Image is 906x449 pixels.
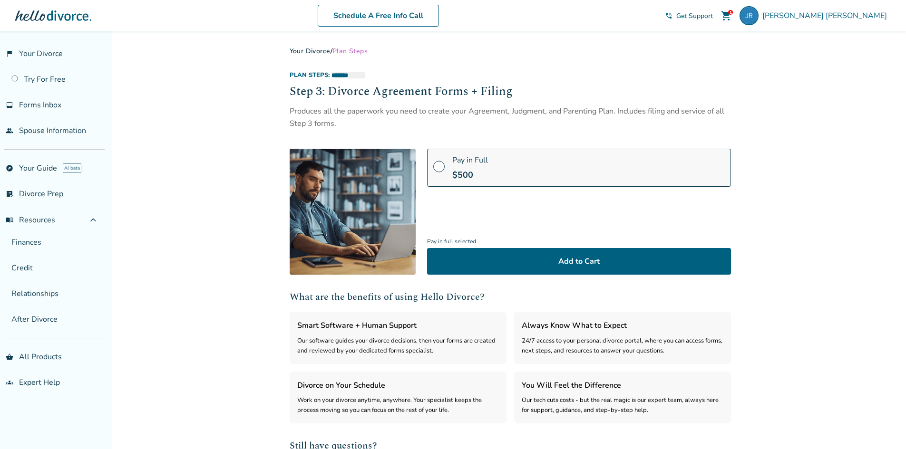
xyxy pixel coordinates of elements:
[452,169,473,181] span: $ 500
[452,155,488,165] span: Pay in Full
[6,50,13,57] span: flag_2
[522,395,723,416] div: Our tech cuts costs - but the real magic is our expert team, always here for support, guidance, a...
[318,5,439,27] a: Schedule A Free Info Call
[728,10,733,15] div: 1
[297,319,499,332] h3: Smart Software + Human Support
[721,10,732,21] span: shopping_cart
[6,353,13,361] span: shopping_basket
[858,403,906,449] iframe: Chat Widget
[6,216,13,224] span: menu_book
[297,395,499,416] div: Work on your divorce anytime, anywhere. Your specialist keeps the process moving so you can focus...
[762,10,891,21] span: [PERSON_NAME] [PERSON_NAME]
[6,101,13,109] span: inbox
[290,290,731,304] h2: What are the benefits of using Hello Divorce?
[290,105,731,130] div: Produces all the paperwork you need to create your Agreement, Judgment, and Parenting Plan. Inclu...
[522,319,723,332] h3: Always Know What to Expect
[6,215,55,225] span: Resources
[88,214,99,226] span: expand_less
[427,248,731,275] button: Add to Cart
[19,100,61,110] span: Forms Inbox
[6,164,13,172] span: explore
[6,190,13,198] span: list_alt_check
[6,379,13,386] span: groups
[290,47,331,56] a: Your Divorce
[297,336,499,356] div: Our software guides your divorce decisions, then your forms are created and reviewed by your dedi...
[290,149,416,275] img: [object Object]
[63,163,81,173] span: AI beta
[522,379,723,392] h3: You Will Feel the Difference
[676,11,713,20] span: Get Support
[522,336,723,356] div: 24/7 access to your personal divorce portal, where you can access forms, next steps, and resource...
[740,6,759,25] img: johnt.ramirez.o@gmail.com
[665,11,713,20] a: phone_in_talkGet Support
[6,127,13,134] span: people
[290,83,731,101] h2: Step 3: Divorce Agreement Forms + Filing
[297,379,499,392] h3: Divorce on Your Schedule
[332,47,368,56] span: Plan Steps
[665,12,672,19] span: phone_in_talk
[290,71,330,79] span: Plan Steps :
[427,235,731,248] span: Pay in full selected.
[290,47,731,56] div: /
